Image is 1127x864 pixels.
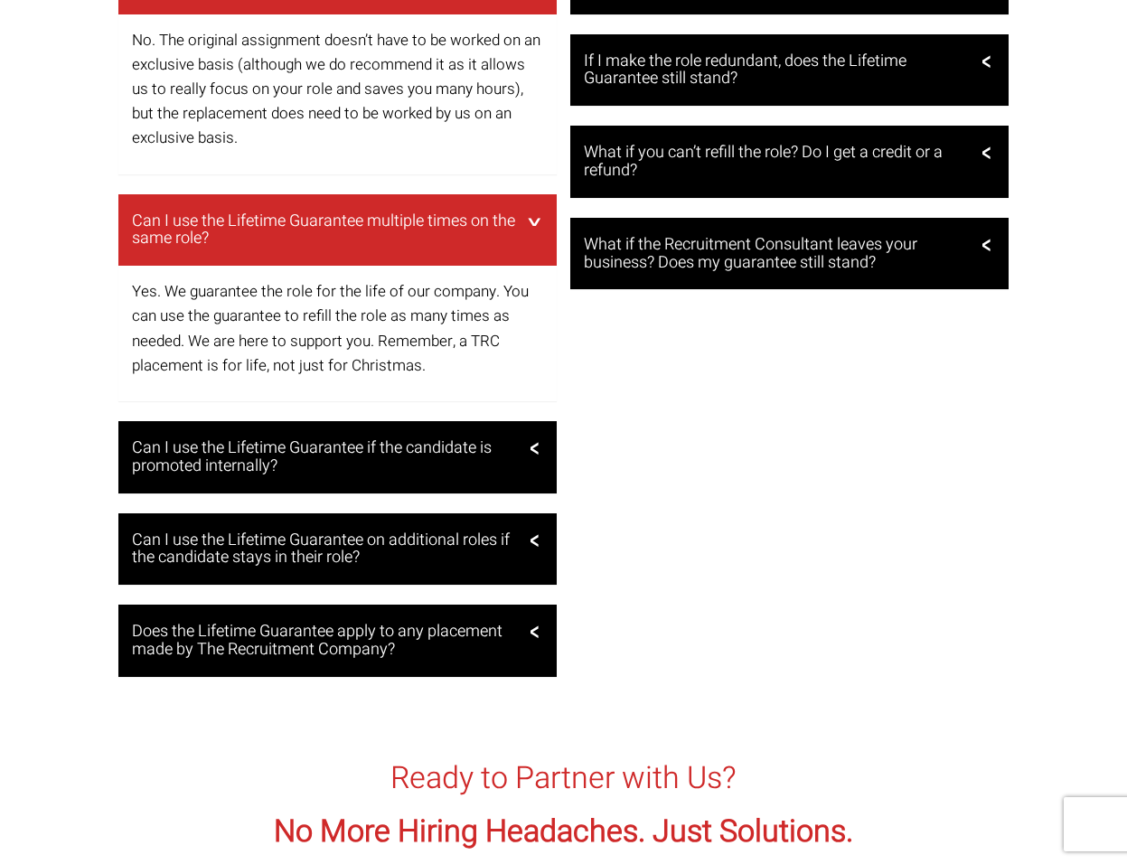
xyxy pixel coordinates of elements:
[118,194,557,267] a: Can I use the Lifetime Guarantee multiple times on the same role?
[118,513,557,586] a: Can I use the Lifetime Guarantee on additional roles if the candidate stays in their role?
[274,809,853,854] span: No More Hiring Headaches. Just Solutions.
[584,236,991,272] h3: What if the Recruitment Consultant leaves your business? Does my guarantee still stand?
[132,531,539,568] h3: Can I use the Lifetime Guarantee on additional roles if the candidate stays in their role?
[132,279,543,378] p: Yes. We guarantee the role for the life of our company. You can use the guarantee to refill the r...
[118,421,557,493] a: Can I use the Lifetime Guarantee if the candidate is promoted internally?
[570,126,1009,198] a: What if you can’t refill the role? Do I get a credit or a refund?
[570,34,1009,107] a: If I make the role redundant, does the Lifetime Guarantee still stand?
[132,439,539,475] h3: Can I use the Lifetime Guarantee if the candidate is promoted internally?
[584,144,991,180] h3: What if you can’t refill the role? Do I get a credit or a refund?
[390,756,737,801] span: Ready to Partner with Us?
[570,218,1009,290] a: What if the Recruitment Consultant leaves your business? Does my guarantee still stand?
[118,605,557,677] a: Does the Lifetime Guarantee apply to any placement made by The Recruitment Company?
[132,212,539,249] h3: Can I use the Lifetime Guarantee multiple times on the same role?
[584,52,991,89] h3: If I make the role redundant, does the Lifetime Guarantee still stand?
[132,28,543,151] p: No. The original assignment doesn’t have to be worked on an exclusive basis (although we do recom...
[132,623,539,659] h3: Does the Lifetime Guarantee apply to any placement made by The Recruitment Company?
